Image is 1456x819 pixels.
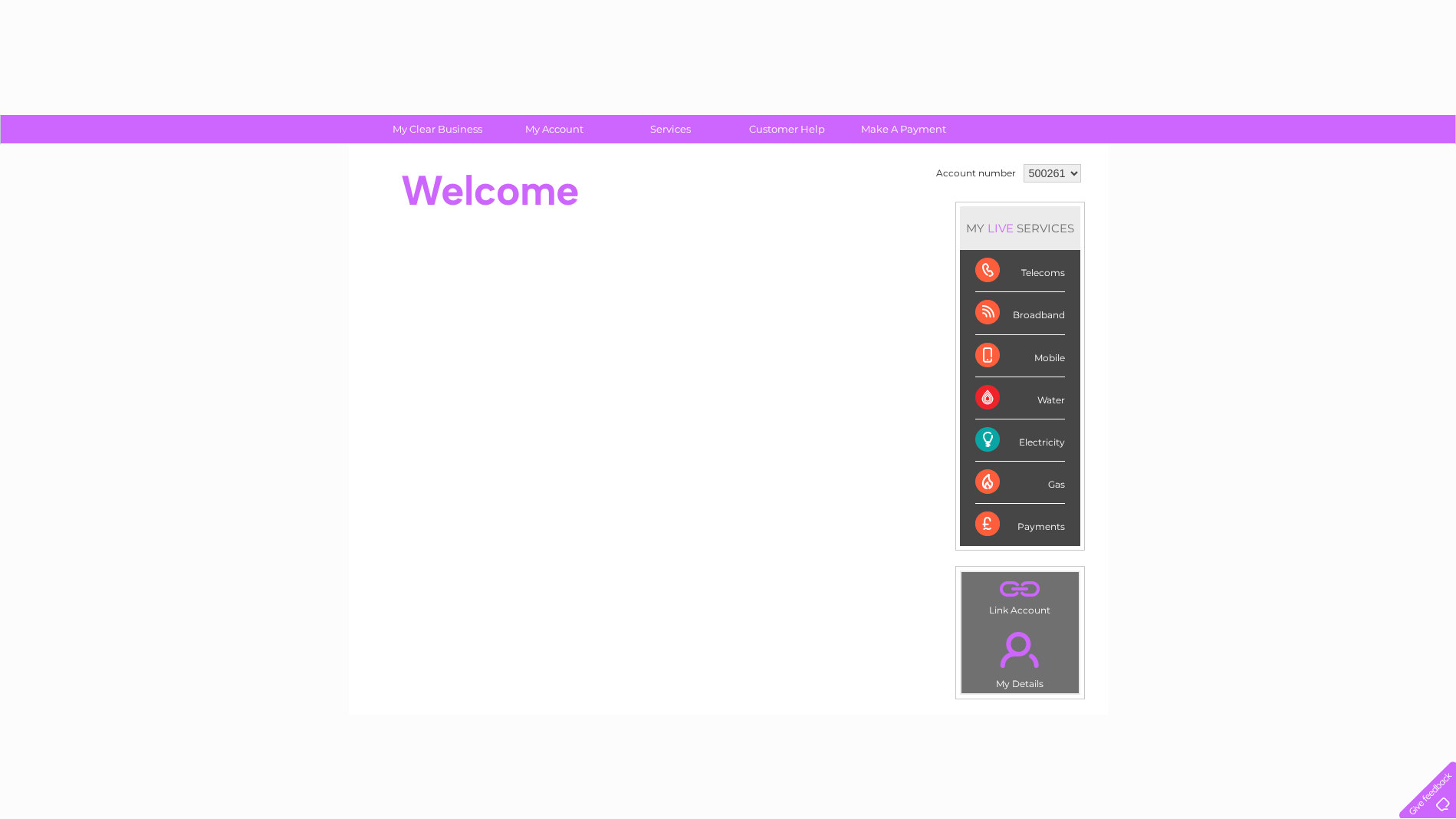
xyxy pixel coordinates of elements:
[961,571,1080,620] td: Link Account
[960,206,1080,250] div: MY SERVICES
[975,377,1065,419] div: Water
[984,221,1017,235] div: LIVE
[932,160,1020,186] td: Account number
[975,504,1065,545] div: Payments
[491,115,617,143] a: My Account
[840,115,967,143] a: Make A Payment
[975,250,1065,292] div: Telecoms
[965,576,1075,603] a: .
[975,462,1065,504] div: Gas
[607,115,734,143] a: Services
[374,115,501,143] a: My Clear Business
[961,619,1080,694] td: My Details
[975,419,1065,462] div: Electricity
[724,115,850,143] a: Customer Help
[965,623,1075,676] a: .
[975,335,1065,377] div: Mobile
[975,292,1065,334] div: Broadband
